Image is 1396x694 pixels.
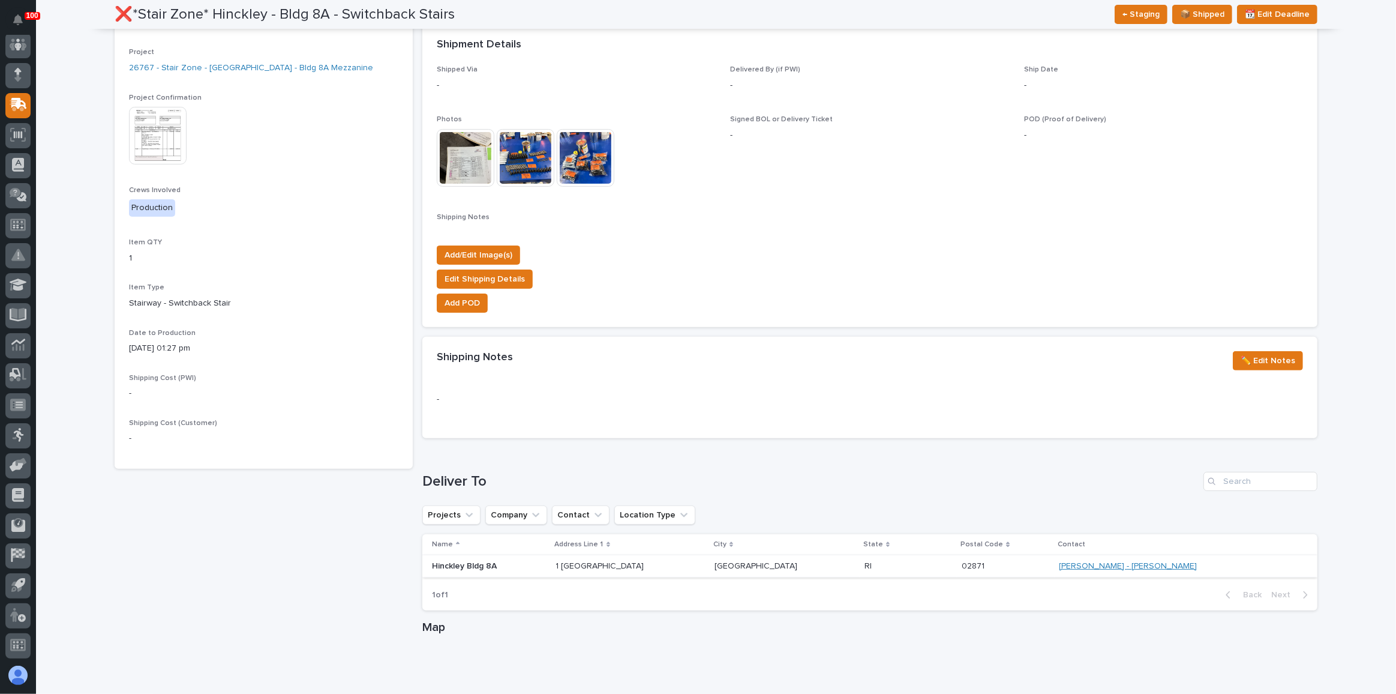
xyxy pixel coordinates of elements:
[422,505,481,525] button: Projects
[129,342,398,355] p: [DATE] 01:27 pm
[1271,590,1298,600] span: Next
[1172,5,1232,24] button: 📦 Shipped
[115,6,455,23] h2: ❌*Stair Zone* Hinckley - Bldg 8A - Switchback Stairs
[1122,7,1160,22] span: ← Staging
[614,505,695,525] button: Location Type
[552,505,610,525] button: Contact
[1024,116,1106,123] span: POD (Proof of Delivery)
[129,187,181,194] span: Crews Involved
[432,538,453,551] p: Name
[129,375,196,382] span: Shipping Cost (PWI)
[422,555,1317,578] tr: Hinckley Bldg 8A1 [GEOGRAPHIC_DATA][GEOGRAPHIC_DATA][GEOGRAPHIC_DATA] RIRI 0287102871 [PERSON_NAM...
[1216,590,1266,600] button: Back
[1266,590,1317,600] button: Next
[1059,561,1197,572] a: [PERSON_NAME] - [PERSON_NAME]
[129,330,196,337] span: Date to Production
[129,252,398,265] p: 1
[730,129,1009,142] p: -
[863,538,883,551] p: State
[713,538,726,551] p: City
[962,559,987,572] p: 02871
[437,393,716,406] p: -
[730,116,833,123] span: Signed BOL or Delivery Ticket
[5,7,31,32] button: Notifications
[129,199,175,217] div: Production
[1203,472,1317,491] input: Search
[1024,79,1303,92] p: -
[437,79,716,92] p: -
[1237,5,1317,24] button: 📆 Edit Deadline
[1180,7,1224,22] span: 📦 Shipped
[437,214,490,221] span: Shipping Notes
[129,284,164,291] span: Item Type
[1024,66,1058,73] span: Ship Date
[1024,129,1303,142] p: -
[1236,590,1262,600] span: Back
[129,297,398,310] p: Stairway - Switchback Stair
[1245,7,1310,22] span: 📆 Edit Deadline
[129,62,373,74] a: 26767 - Stair Zone - [GEOGRAPHIC_DATA] - Bldg 8A Mezzanine
[730,66,800,73] span: Delivered By (if PWI)
[129,49,154,56] span: Project
[1115,5,1167,24] button: ← Staging
[445,248,512,262] span: Add/Edit Image(s)
[26,11,38,20] p: 100
[1233,351,1303,370] button: ✏️ Edit Notes
[437,270,533,289] button: Edit Shipping Details
[422,620,1317,635] h1: Map
[437,66,478,73] span: Shipped Via
[129,94,202,101] span: Project Confirmation
[1058,538,1086,551] p: Contact
[5,663,31,688] button: users-avatar
[129,239,162,246] span: Item QTY
[432,561,546,572] p: Hinckley Bldg 8A
[437,116,462,123] span: Photos
[445,272,525,286] span: Edit Shipping Details
[15,14,31,34] div: Notifications100
[960,538,1003,551] p: Postal Code
[485,505,547,525] button: Company
[437,294,488,313] button: Add POD
[714,559,800,572] p: [GEOGRAPHIC_DATA]
[437,38,521,52] h2: Shipment Details
[1241,354,1295,368] span: ✏️ Edit Notes
[730,79,1009,92] p: -
[422,581,458,610] p: 1 of 1
[129,432,398,445] p: -
[437,351,513,364] h2: Shipping Notes
[864,559,874,572] p: RI
[555,538,604,551] p: Address Line 1
[129,387,398,400] p: -
[422,473,1199,490] h1: Deliver To
[556,561,705,572] p: 1 [GEOGRAPHIC_DATA]
[129,420,217,427] span: Shipping Cost (Customer)
[445,296,480,310] span: Add POD
[437,246,520,265] button: Add/Edit Image(s)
